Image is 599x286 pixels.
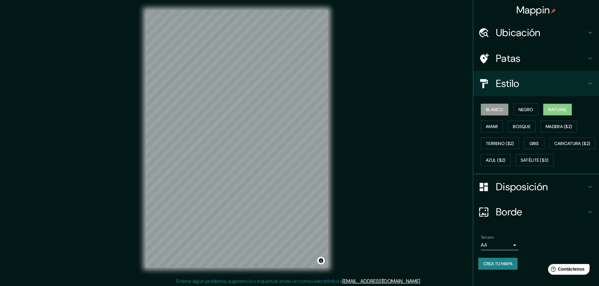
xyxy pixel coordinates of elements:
font: Bosque [513,124,530,129]
font: . [421,278,422,284]
button: Caricatura ($2) [549,138,596,149]
font: Patas [496,52,521,65]
font: Amar [486,124,498,129]
div: Estilo [473,71,599,96]
canvas: Mapa [146,10,328,267]
button: Bosque [508,121,535,132]
button: Natural [543,104,572,116]
font: Negro [519,107,533,112]
font: Tamaño [481,235,494,240]
button: Activar o desactivar atribución [317,257,325,264]
button: Negro [513,104,538,116]
iframe: Lanzador de widgets de ayuda [543,262,592,279]
font: Azul ($2) [486,158,506,163]
button: Azul ($2) [481,154,511,166]
button: Gris [524,138,544,149]
a: [EMAIL_ADDRESS][DOMAIN_NAME] [342,278,420,284]
div: Borde [473,199,599,224]
font: Natural [548,107,567,112]
font: Caricatura ($2) [554,141,591,146]
button: Terreno ($2) [481,138,519,149]
font: Satélite ($3) [521,158,549,163]
font: Crea tu mapa [483,261,513,267]
font: Terreno ($2) [486,141,514,146]
font: . [422,278,423,284]
font: Blanco [486,107,503,112]
button: Blanco [481,104,508,116]
font: Borde [496,205,522,219]
font: Gris [530,141,539,146]
div: A4 [481,240,519,250]
div: Disposición [473,174,599,199]
font: Estilo [496,77,519,90]
button: Amar [481,121,503,132]
font: Madera ($2) [546,124,572,129]
font: A4 [481,242,487,248]
font: Ubicación [496,26,541,39]
div: Ubicación [473,20,599,45]
img: pin-icon.png [551,8,556,13]
button: Satélite ($3) [516,154,554,166]
font: . [420,278,421,284]
button: Crea tu mapa [478,258,518,270]
font: Disposición [496,180,548,193]
font: Mappin [516,3,550,17]
font: Si tiene algún problema, sugerencia o inquietud, envíe un correo electrónico a [176,278,342,284]
div: Patas [473,46,599,71]
button: Madera ($2) [541,121,577,132]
